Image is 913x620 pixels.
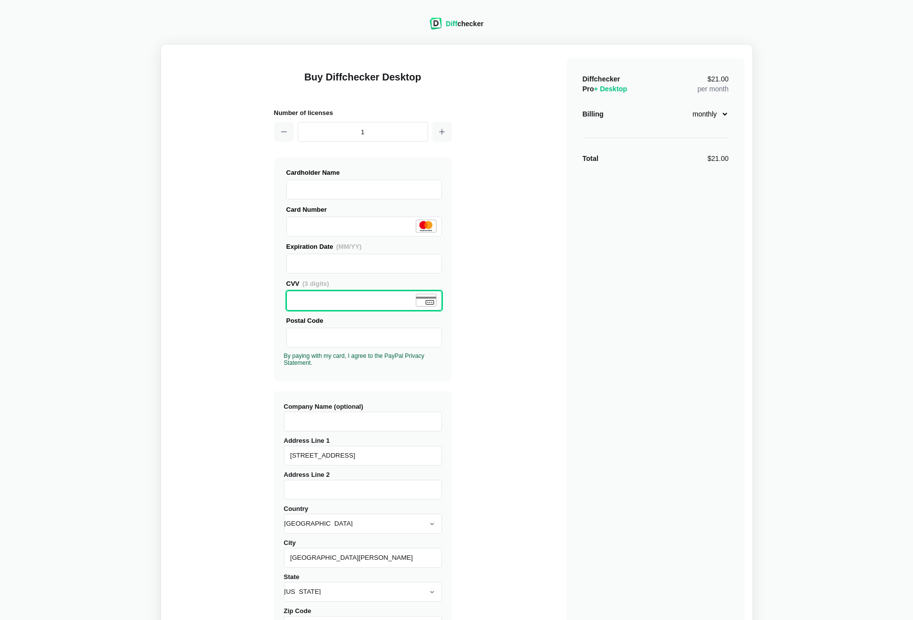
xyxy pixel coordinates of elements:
[291,328,437,347] iframe: Secure Credit Card Frame - Postal Code
[286,278,442,289] div: CVV
[286,204,442,215] div: Card Number
[284,412,442,431] input: Company Name (optional)
[284,573,442,602] label: State
[430,23,483,31] a: Diffchecker logoDiffchecker
[298,122,428,142] input: 1
[284,352,425,366] a: By paying with my card, I agree to the PayPal Privacy Statement.
[583,75,620,83] span: Diffchecker
[583,155,598,162] strong: Total
[291,291,437,310] iframe: Secure Credit Card Frame - CVV
[583,85,628,93] span: Pro
[291,180,437,199] iframe: Secure Credit Card Frame - Cardholder Name
[286,315,442,326] div: Postal Code
[284,539,442,568] label: City
[286,167,442,178] div: Cardholder Name
[708,154,729,163] div: $21.00
[336,243,361,250] span: (MM/YY)
[284,471,442,500] label: Address Line 2
[274,70,452,96] h1: Buy Diffchecker Desktop
[446,19,483,29] div: checker
[284,437,442,465] label: Address Line 1
[583,109,604,119] div: Billing
[284,505,442,534] label: Country
[594,85,627,93] span: + Desktop
[291,217,437,236] iframe: Secure Credit Card Frame - Credit Card Number
[446,20,457,28] span: Diff
[284,446,442,465] input: Address Line 1
[284,403,442,431] label: Company Name (optional)
[284,582,442,602] select: State
[697,74,728,94] div: per month
[302,280,329,287] span: (3 digits)
[291,254,437,273] iframe: Secure Credit Card Frame - Expiration Date
[430,18,442,30] img: Diffchecker logo
[284,514,442,534] select: Country
[708,76,729,82] span: $21.00
[286,241,442,252] div: Expiration Date
[274,108,452,118] h2: Number of licenses
[284,548,442,568] input: City
[284,480,442,500] input: Address Line 2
